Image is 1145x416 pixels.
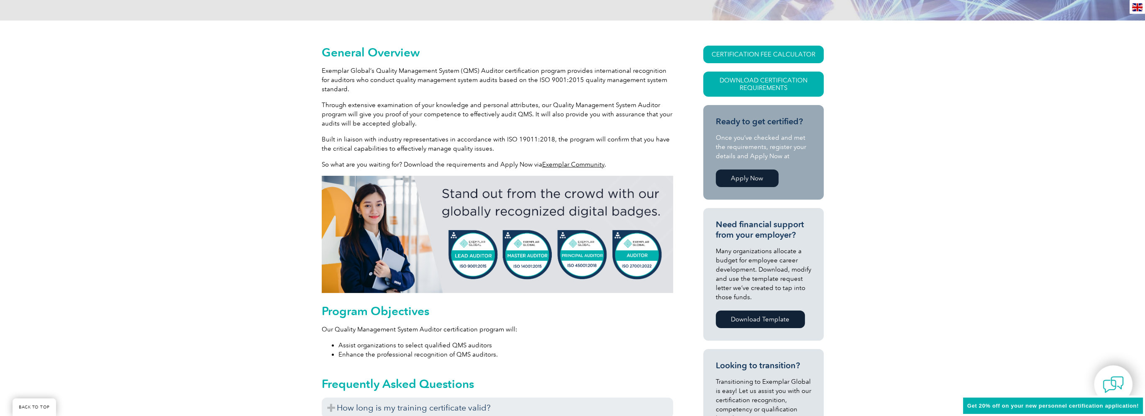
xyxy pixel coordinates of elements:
[716,169,779,187] a: Apply Now
[322,160,673,169] p: So what are you waiting for? Download the requirements and Apply Now via .
[1132,3,1142,11] img: en
[716,133,811,161] p: Once you’ve checked and met the requirements, register your details and Apply Now at
[967,403,1139,409] span: Get 20% off on your new personnel certification application!
[322,135,673,153] p: Built in liaison with industry representatives in accordance with ISO 19011:2018, the program wil...
[322,100,673,128] p: Through extensive examination of your knowledge and personal attributes, our Quality Management S...
[1103,374,1124,395] img: contact-chat.png
[716,116,811,127] h3: Ready to get certified?
[542,161,605,168] a: Exemplar Community
[322,325,673,334] p: Our Quality Management System Auditor certification program will:
[322,66,673,94] p: Exemplar Global’s Quality Management System (QMS) Auditor certification program provides internat...
[338,341,673,350] li: Assist organizations to select qualified QMS auditors
[716,247,811,302] p: Many organizations allocate a budget for employee career development. Download, modify and use th...
[322,304,673,318] h2: Program Objectives
[322,377,673,390] h2: Frequently Asked Questions
[338,350,673,359] li: Enhance the professional recognition of QMS auditors.
[716,219,811,240] h3: Need financial support from your employer?
[322,46,673,59] h2: General Overview
[716,360,811,371] h3: Looking to transition?
[703,72,824,97] a: Download Certification Requirements
[322,176,673,293] img: badges
[13,398,56,416] a: BACK TO TOP
[716,311,805,328] a: Download Template
[703,46,824,63] a: CERTIFICATION FEE CALCULATOR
